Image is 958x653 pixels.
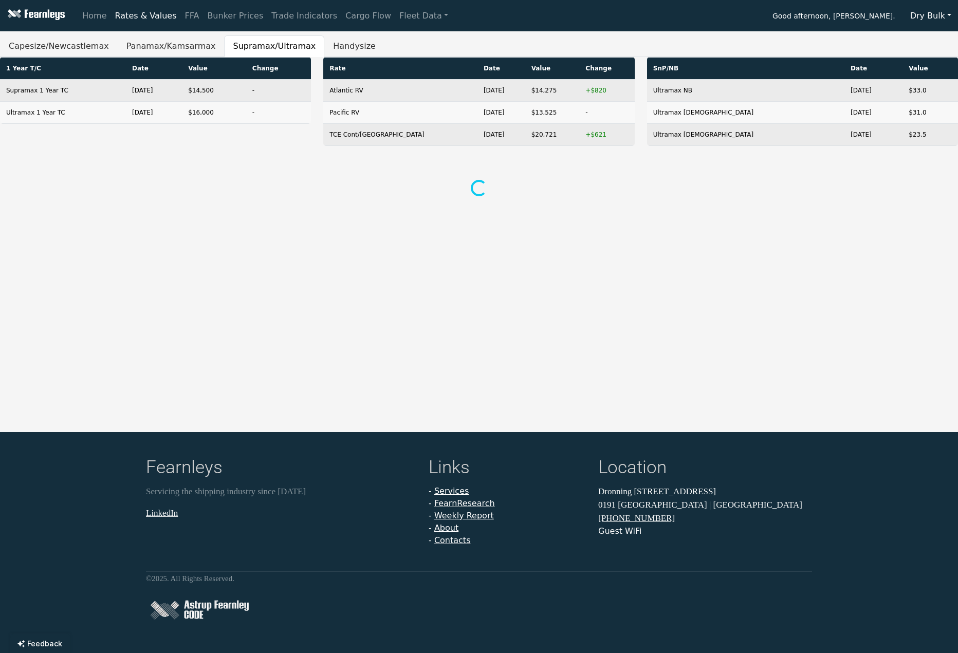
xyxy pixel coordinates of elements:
li: - [429,522,586,534]
td: [DATE] [126,80,182,102]
th: Date [126,58,182,80]
a: Fleet Data [395,6,452,26]
td: $20,721 [525,124,580,146]
a: FearnResearch [434,498,495,508]
td: $14,275 [525,80,580,102]
a: Trade Indicators [267,6,341,26]
p: Dronning [STREET_ADDRESS] [598,485,812,498]
th: SnP/NB [647,58,844,80]
td: [DATE] [844,80,902,102]
td: +$820 [579,80,634,102]
td: +$621 [579,124,634,146]
th: Value [902,58,958,80]
li: - [429,485,586,497]
p: Servicing the shipping industry since [DATE] [146,485,416,498]
td: Ultramax [DEMOGRAPHIC_DATA] [647,102,844,124]
li: - [429,510,586,522]
th: Rate [323,58,477,80]
td: Atlantic RV [323,80,477,102]
td: $31.0 [902,102,958,124]
td: Ultramax [DEMOGRAPHIC_DATA] [647,124,844,146]
a: Cargo Flow [341,6,395,26]
td: [DATE] [126,102,182,124]
td: [DATE] [844,102,902,124]
a: Bunker Prices [203,6,267,26]
a: LinkedIn [146,508,178,517]
button: Handysize [324,35,384,57]
a: [PHONE_NUMBER] [598,513,675,523]
p: 0191 [GEOGRAPHIC_DATA] | [GEOGRAPHIC_DATA] [598,498,812,511]
span: Good afternoon, [PERSON_NAME]. [772,8,895,26]
td: $16,000 [182,102,246,124]
td: $23.5 [902,124,958,146]
a: FFA [181,6,204,26]
small: © 2025 . All Rights Reserved. [146,574,234,583]
img: Fearnleys Logo [5,9,65,22]
a: Weekly Report [434,511,494,520]
button: Guest WiFi [598,525,641,537]
th: Date [477,58,525,80]
li: - [429,497,586,510]
h4: Links [429,457,586,481]
th: Value [525,58,580,80]
td: TCE Cont/[GEOGRAPHIC_DATA] [323,124,477,146]
td: - [246,102,311,124]
li: - [429,534,586,547]
td: [DATE] [477,102,525,124]
td: $33.0 [902,80,958,102]
h4: Location [598,457,812,481]
td: Ultramax NB [647,80,844,102]
td: - [579,102,634,124]
th: Value [182,58,246,80]
a: About [434,523,458,533]
th: Change [246,58,311,80]
a: Services [434,486,469,496]
button: Dry Bulk [904,6,958,26]
td: [DATE] [477,124,525,146]
td: - [246,80,311,102]
h4: Fearnleys [146,457,416,481]
td: $14,500 [182,80,246,102]
th: Change [579,58,634,80]
td: $13,525 [525,102,580,124]
th: Date [844,58,902,80]
td: [DATE] [844,124,902,146]
button: Supramax/Ultramax [224,35,324,57]
td: Pacific RV [323,102,477,124]
a: Contacts [434,535,471,545]
a: Rates & Values [111,6,181,26]
button: Panamax/Kamsarmax [118,35,225,57]
a: Home [78,6,110,26]
td: [DATE] [477,80,525,102]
